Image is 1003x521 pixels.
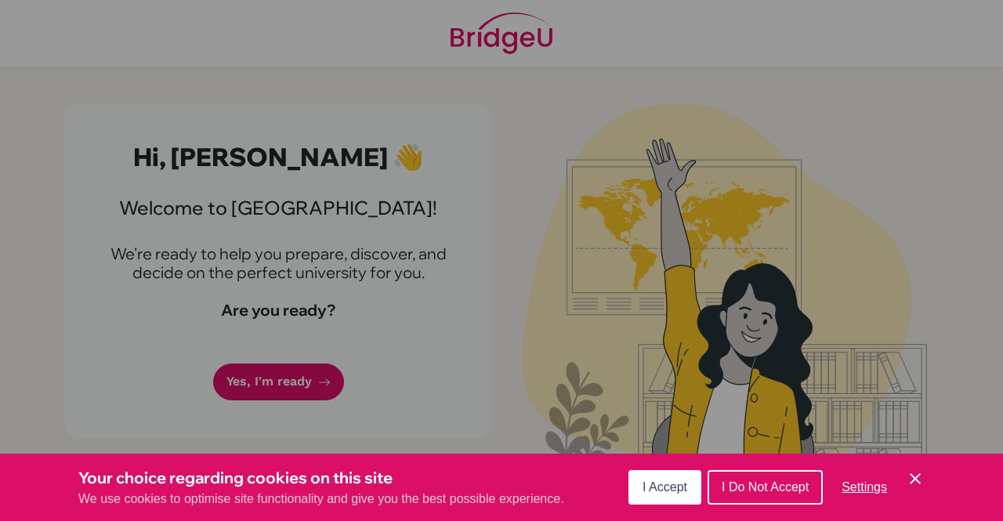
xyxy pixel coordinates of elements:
span: I Do Not Accept [722,480,809,494]
p: We use cookies to optimise site functionality and give you the best possible experience. [78,490,564,508]
button: I Do Not Accept [708,470,823,505]
button: I Accept [628,470,701,505]
button: Save and close [906,469,925,488]
span: I Accept [643,480,687,494]
span: Settings [842,480,887,494]
button: Settings [829,472,900,503]
h3: Your choice regarding cookies on this site [78,466,564,490]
